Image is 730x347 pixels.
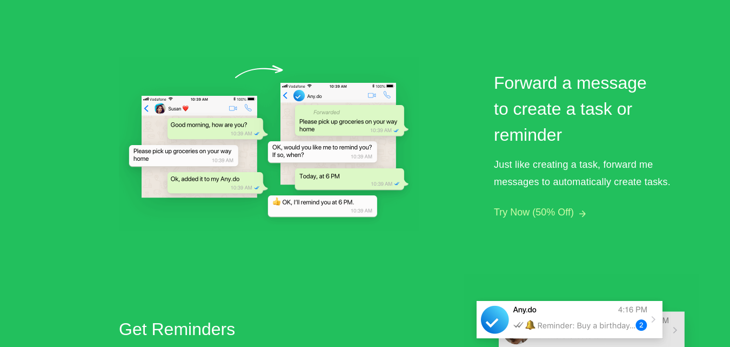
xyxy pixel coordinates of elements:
[119,316,319,342] h2: Get Reminders
[494,70,664,148] h2: Forward a message to create a task or reminder
[494,207,574,218] button: Try Now (50% Off)
[579,211,586,217] img: arrow
[119,57,419,231] img: Forward a message | WhatsApp Reminders
[494,156,699,191] div: Just like creating a task, forward me messages to automatically create tasks.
